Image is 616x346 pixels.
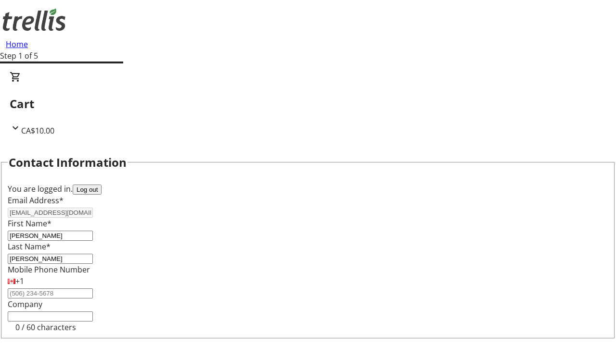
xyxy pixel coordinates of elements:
span: CA$10.00 [21,125,54,136]
div: CartCA$10.00 [10,71,606,136]
label: Mobile Phone Number [8,264,90,275]
label: First Name* [8,218,51,229]
div: You are logged in. [8,183,608,195]
h2: Contact Information [9,154,127,171]
button: Log out [73,185,102,195]
h2: Cart [10,95,606,112]
label: Company [8,299,42,309]
tr-character-limit: 0 / 60 characters [15,322,76,333]
label: Email Address* [8,195,64,206]
label: Last Name* [8,241,51,252]
input: (506) 234-5678 [8,288,93,298]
